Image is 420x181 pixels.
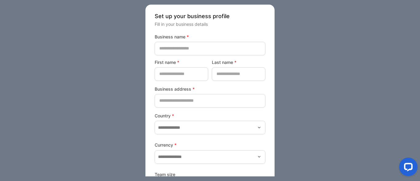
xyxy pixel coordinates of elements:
label: Last name [212,59,265,65]
label: Business name [155,33,265,40]
p: Set up your business profile [155,12,265,20]
label: Country [155,112,265,119]
label: Currency [155,142,265,148]
label: Business address [155,86,265,92]
p: Fill in your business details [155,21,265,27]
label: Team size [155,171,265,178]
label: First name [155,59,208,65]
iframe: LiveChat chat widget [394,155,420,181]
